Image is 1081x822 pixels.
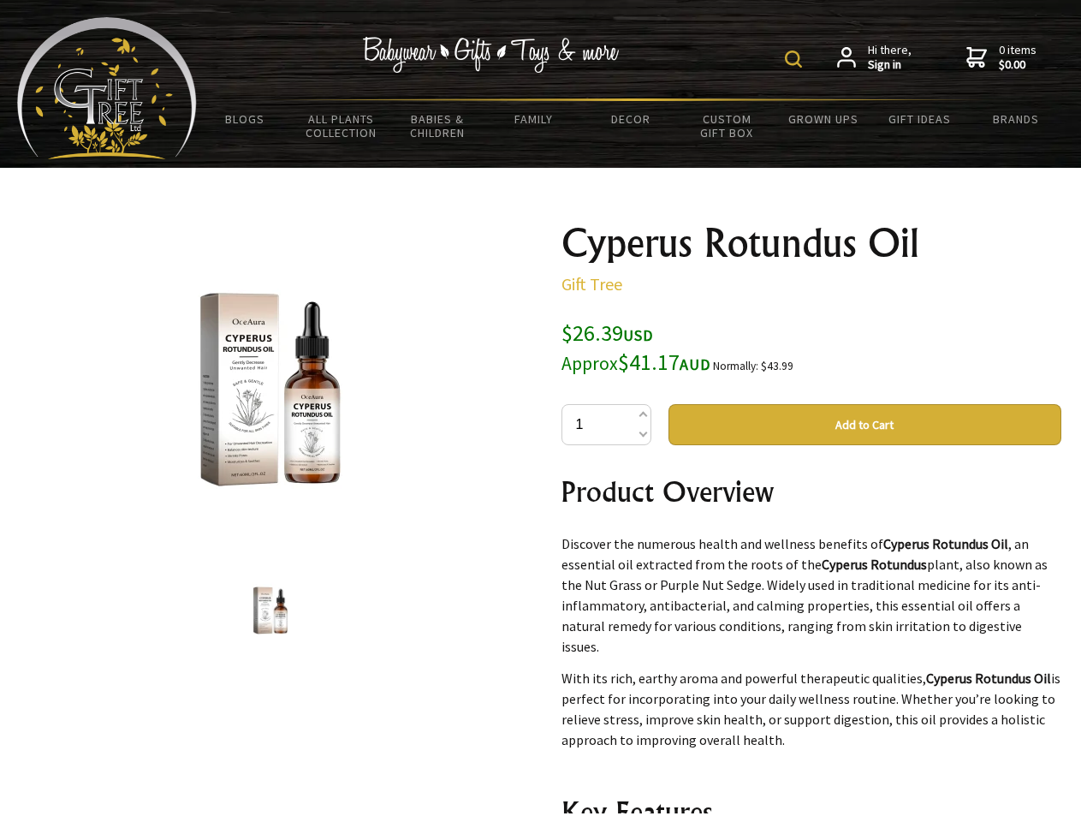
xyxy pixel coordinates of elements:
[966,43,1036,73] a: 0 items$0.00
[679,101,775,151] a: Custom Gift Box
[294,101,390,151] a: All Plants Collection
[363,37,620,73] img: Babywear - Gifts - Toys & more
[561,319,710,376] span: $26.39 $41.17
[775,101,871,137] a: Grown Ups
[785,51,802,68] img: product search
[486,101,583,137] a: Family
[623,325,653,345] span: USD
[926,670,1051,687] strong: Cyperus Rotundus Oil
[561,223,1061,264] h1: Cyperus Rotundus Oil
[999,42,1036,73] span: 0 items
[883,535,1008,552] strong: Cyperus Rotundus Oil
[680,354,710,374] span: AUD
[871,101,968,137] a: Gift Ideas
[561,273,622,295] a: Gift Tree
[17,17,197,159] img: Babyware - Gifts - Toys and more...
[822,556,927,573] strong: Cyperus Rotundus
[389,101,486,151] a: Babies & Children
[582,101,679,137] a: Decor
[999,57,1036,73] strong: $0.00
[837,43,912,73] a: Hi there,Sign in
[197,101,294,137] a: BLOGS
[561,352,618,375] small: Approx
[137,256,404,523] img: Cyperus Rotundus Oil
[238,578,303,643] img: Cyperus Rotundus Oil
[968,101,1065,137] a: Brands
[561,533,1061,657] p: Discover the numerous health and wellness benefits of , an essential oil extracted from the roots...
[668,404,1061,445] button: Add to Cart
[561,668,1061,750] p: With its rich, earthy aroma and powerful therapeutic qualities, is perfect for incorporating into...
[868,57,912,73] strong: Sign in
[713,359,793,373] small: Normally: $43.99
[561,471,1061,512] h2: Product Overview
[868,43,912,73] span: Hi there,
